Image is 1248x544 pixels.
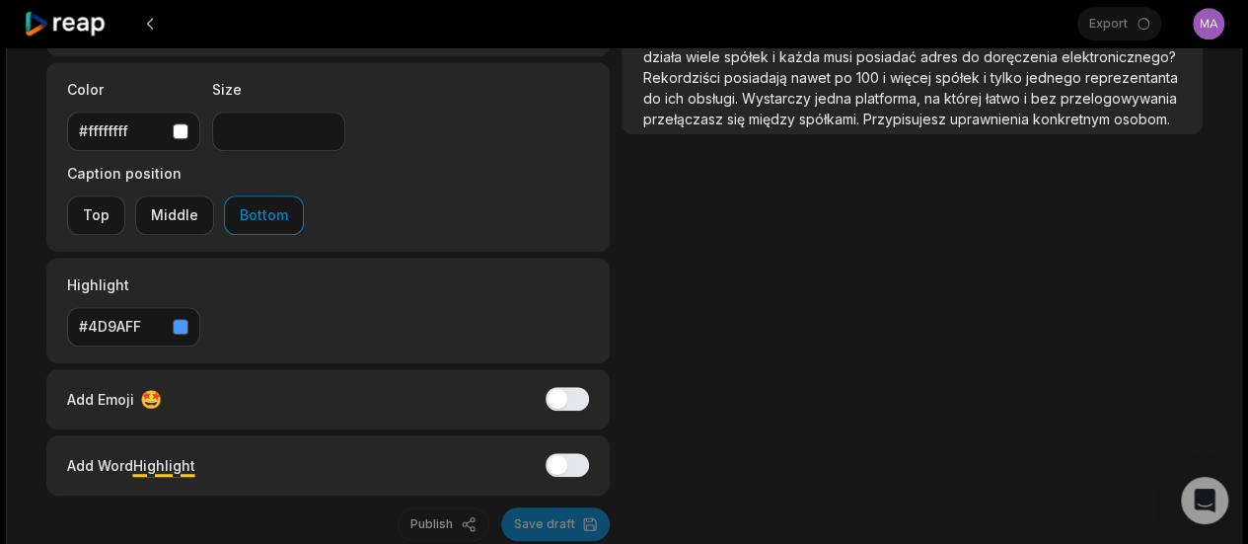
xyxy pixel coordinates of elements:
span: jedna [814,90,854,107]
span: spółkami. [798,111,862,127]
span: konkretnym [1032,111,1113,127]
span: bez [1030,90,1060,107]
span: posiadają [723,69,790,86]
span: Highlight [133,457,195,474]
button: Publish [398,507,489,541]
span: musi [823,48,855,65]
span: się [726,111,748,127]
button: Bottom [224,195,304,235]
label: Size [212,79,345,100]
span: po [834,69,855,86]
label: Highlight [67,274,200,295]
div: #4D9AFF [79,316,165,337]
span: tylko [990,69,1025,86]
span: więcej [889,69,934,86]
span: obsługi. [687,90,741,107]
span: elektronicznego? [1061,48,1175,65]
label: Caption position [67,163,304,184]
span: posiadać [855,48,919,65]
div: Open Intercom Messenger [1181,477,1228,524]
span: przełączasz [642,111,726,127]
span: i [771,48,778,65]
span: między [748,111,798,127]
span: przelogowywania [1060,90,1176,107]
span: 🤩 [140,386,162,413]
button: #ffffffff [67,112,200,151]
span: doręczenia [983,48,1061,65]
span: działa [642,48,685,65]
span: i [882,69,889,86]
span: Add Emoji [67,389,134,410]
span: do [642,90,664,107]
span: platforma, [854,90,923,107]
span: na [923,90,943,107]
button: Middle [135,195,214,235]
span: 100 [855,69,882,86]
button: #4D9AFF [67,307,200,347]
span: spółek [934,69,983,86]
span: Przypisujesz [862,111,949,127]
button: Top [67,195,125,235]
span: ich [664,90,687,107]
span: wiele [685,48,723,65]
span: reprezentanta [1084,69,1177,86]
span: do [961,48,983,65]
div: Add Word [67,452,195,479]
label: Color [67,79,200,100]
span: Rekordziści [642,69,723,86]
span: nawet [790,69,834,86]
span: każda [778,48,823,65]
span: której [943,90,985,107]
span: i [983,69,990,86]
span: adres [919,48,961,65]
span: jednego [1025,69,1084,86]
span: uprawnienia [949,111,1032,127]
span: Wystarczy [741,90,814,107]
span: osobom. [1113,111,1169,127]
div: #ffffffff [79,120,165,141]
span: i [1023,90,1030,107]
span: łatwo [985,90,1023,107]
span: spółek [723,48,771,65]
